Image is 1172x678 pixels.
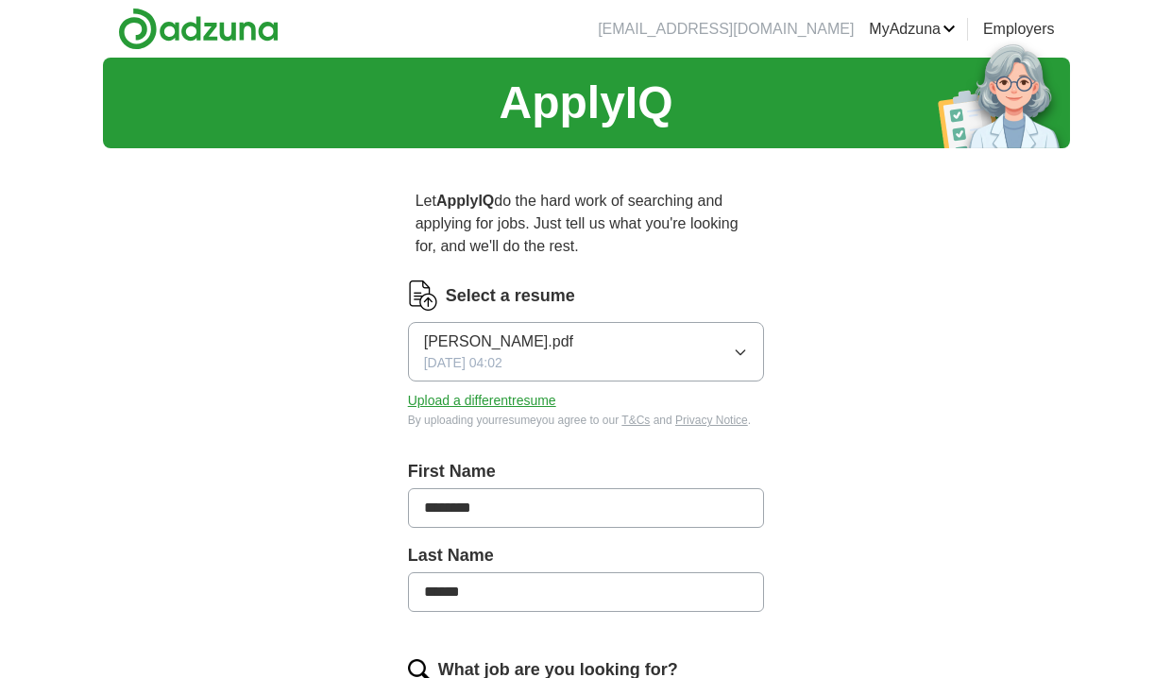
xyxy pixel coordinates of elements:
img: Adzuna logo [118,8,279,50]
h1: ApplyIQ [499,69,672,137]
a: T&Cs [621,414,650,427]
button: [PERSON_NAME].pdf[DATE] 04:02 [408,322,765,381]
img: CV Icon [408,280,438,311]
a: Privacy Notice [675,414,748,427]
label: Select a resume [446,283,575,309]
a: Employers [983,18,1055,41]
p: Let do the hard work of searching and applying for jobs. Just tell us what you're looking for, an... [408,182,765,265]
a: MyAdzuna [869,18,956,41]
label: First Name [408,459,765,484]
strong: ApplyIQ [436,193,494,209]
li: [EMAIL_ADDRESS][DOMAIN_NAME] [598,18,854,41]
button: Upload a differentresume [408,391,556,411]
div: By uploading your resume you agree to our and . [408,412,765,429]
label: Last Name [408,543,765,568]
span: [PERSON_NAME].pdf [424,331,573,353]
span: [DATE] 04:02 [424,353,502,373]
